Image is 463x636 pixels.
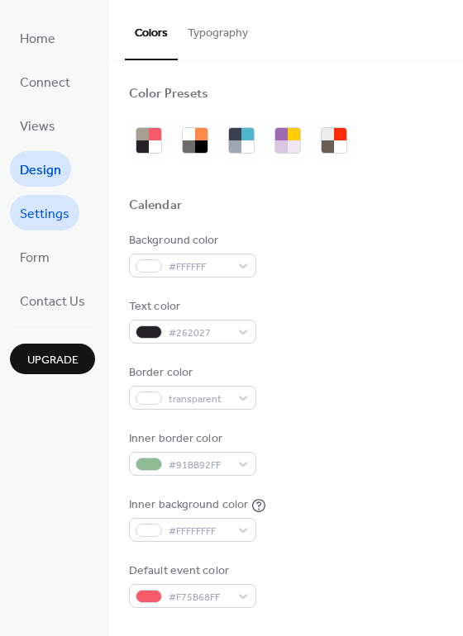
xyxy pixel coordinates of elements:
div: Background color [129,232,253,249]
span: Settings [20,202,69,227]
a: Design [10,151,71,187]
a: Form [10,239,60,274]
a: Settings [10,195,79,230]
div: Color Presets [129,86,208,103]
div: Inner border color [129,430,253,448]
div: Default event color [129,562,253,580]
span: #FFFFFF [169,259,230,276]
span: Views [20,114,55,140]
span: Home [20,26,55,52]
a: Home [10,20,65,55]
div: Text color [129,298,253,316]
span: Design [20,158,61,183]
span: #F75B68FF [169,589,230,606]
span: Form [20,245,50,271]
span: #91BB92FF [169,457,230,474]
span: #262027 [169,325,230,342]
div: Inner background color [129,496,248,514]
span: Upgrade [27,352,79,369]
a: Views [10,107,65,143]
button: Upgrade [10,344,95,374]
span: #FFFFFFFF [169,523,230,540]
span: Connect [20,70,70,96]
a: Contact Us [10,282,95,318]
div: Calendar [129,197,182,215]
span: transparent [169,391,230,408]
a: Connect [10,64,80,99]
span: Contact Us [20,289,85,315]
div: Border color [129,364,253,382]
